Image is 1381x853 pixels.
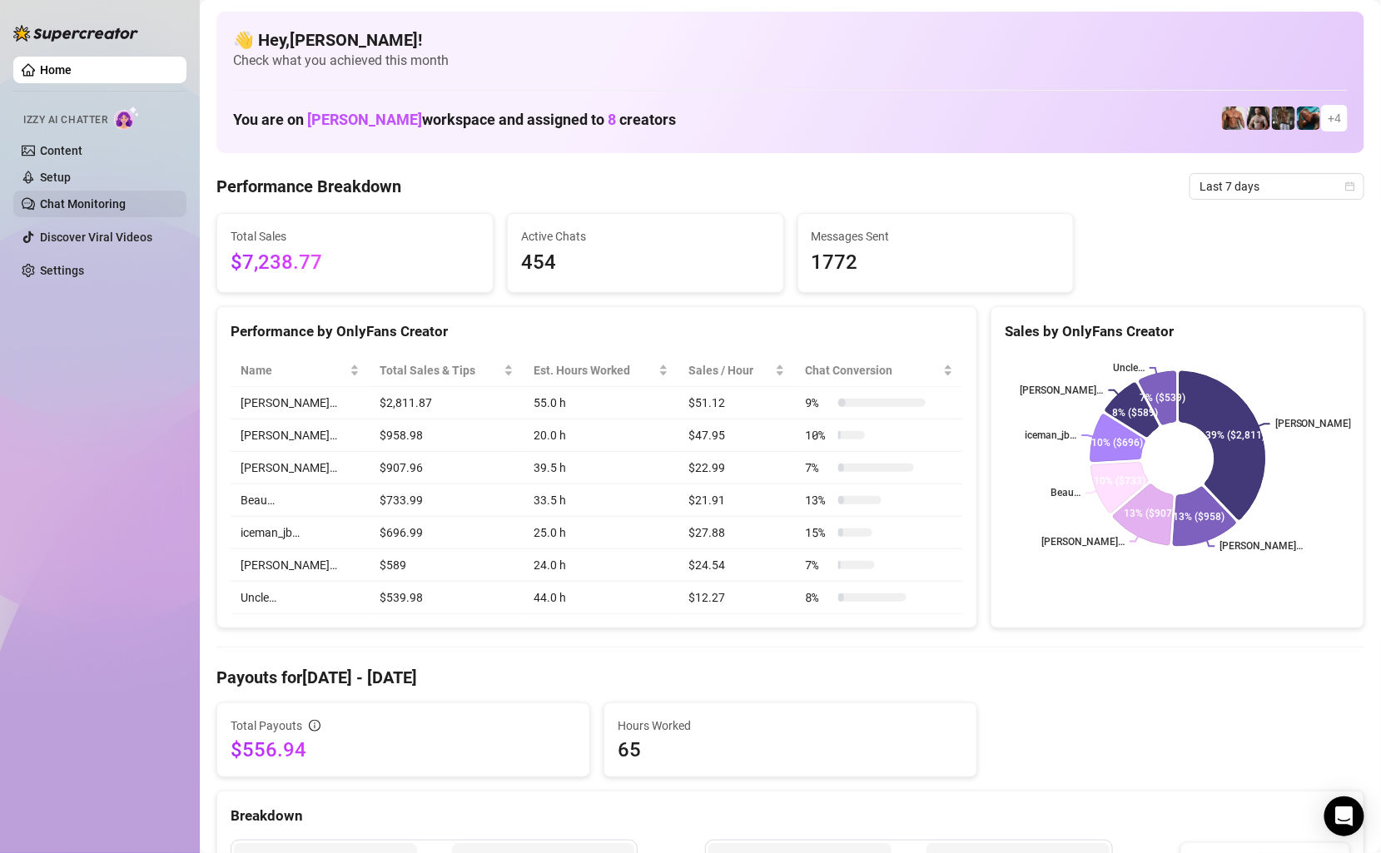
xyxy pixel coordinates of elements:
td: [PERSON_NAME]… [231,387,370,419]
td: $958.98 [370,419,524,452]
h1: You are on workspace and assigned to creators [233,111,676,129]
a: Setup [40,171,71,184]
span: 8 % [805,588,832,607]
img: Marcus [1247,107,1270,130]
td: 39.5 h [524,452,678,484]
span: 8 [608,111,616,128]
th: Chat Conversion [795,355,963,387]
td: 44.0 h [524,582,678,614]
div: Performance by OnlyFans Creator [231,320,963,343]
td: $51.12 [678,387,796,419]
span: calendar [1345,181,1355,191]
td: $733.99 [370,484,524,517]
div: Est. Hours Worked [534,361,655,379]
td: $2,811.87 [370,387,524,419]
img: iceman_jb [1272,107,1295,130]
td: 24.0 h [524,549,678,582]
td: [PERSON_NAME]… [231,419,370,452]
span: 65 [618,736,963,763]
span: Last 7 days [1200,174,1354,199]
span: $556.94 [231,736,576,763]
span: Izzy AI Chatter [23,112,107,128]
div: Sales by OnlyFans Creator [1005,320,1350,343]
td: Uncle… [231,582,370,614]
span: 454 [521,247,770,279]
td: $539.98 [370,582,524,614]
td: 55.0 h [524,387,678,419]
span: [PERSON_NAME] [307,111,422,128]
span: Total Payouts [231,717,302,735]
span: Total Sales [231,227,479,245]
h4: Performance Breakdown [216,175,401,198]
div: Open Intercom Messenger [1324,796,1364,836]
a: Settings [40,264,84,277]
a: Discover Viral Videos [40,231,152,244]
span: info-circle [309,720,320,731]
div: Breakdown [231,805,1350,827]
text: [PERSON_NAME]… [1021,384,1104,396]
th: Name [231,355,370,387]
img: David [1222,107,1245,130]
h4: Payouts for [DATE] - [DATE] [216,666,1364,689]
span: Name [241,361,346,379]
td: 20.0 h [524,419,678,452]
td: $589 [370,549,524,582]
img: logo-BBDzfeDw.svg [13,25,138,42]
td: $907.96 [370,452,524,484]
span: + 4 [1328,109,1341,127]
td: Beau… [231,484,370,517]
a: Content [40,144,82,157]
td: $696.99 [370,517,524,549]
span: Hours Worked [618,717,963,735]
td: 33.5 h [524,484,678,517]
text: iceman_jb… [1026,429,1077,441]
text: [PERSON_NAME]… [1275,419,1359,430]
span: Chat Conversion [805,361,940,379]
td: iceman_jb… [231,517,370,549]
td: [PERSON_NAME]… [231,452,370,484]
td: $12.27 [678,582,796,614]
span: Check what you achieved this month [233,52,1348,70]
span: Active Chats [521,227,770,245]
td: $22.99 [678,452,796,484]
span: 10 % [805,426,832,444]
text: Uncle… [1113,363,1145,374]
text: [PERSON_NAME]… [1041,536,1125,548]
span: 7 % [805,459,832,477]
a: Chat Monitoring [40,197,126,211]
text: [PERSON_NAME]… [1220,541,1304,553]
img: Jake [1297,107,1320,130]
td: $27.88 [678,517,796,549]
td: $21.91 [678,484,796,517]
img: AI Chatter [114,106,140,130]
a: Home [40,63,72,77]
text: Beau… [1051,488,1080,499]
span: 7 % [805,556,832,574]
span: Total Sales & Tips [380,361,500,379]
span: Sales / Hour [688,361,772,379]
span: $7,238.77 [231,247,479,279]
th: Total Sales & Tips [370,355,524,387]
h4: 👋 Hey, [PERSON_NAME] ! [233,28,1348,52]
td: $47.95 [678,419,796,452]
td: 25.0 h [524,517,678,549]
td: [PERSON_NAME]… [231,549,370,582]
th: Sales / Hour [678,355,796,387]
span: 15 % [805,523,832,542]
span: Messages Sent [812,227,1061,245]
span: 9 % [805,394,832,412]
span: 13 % [805,491,832,509]
td: $24.54 [678,549,796,582]
span: 1772 [812,247,1061,279]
